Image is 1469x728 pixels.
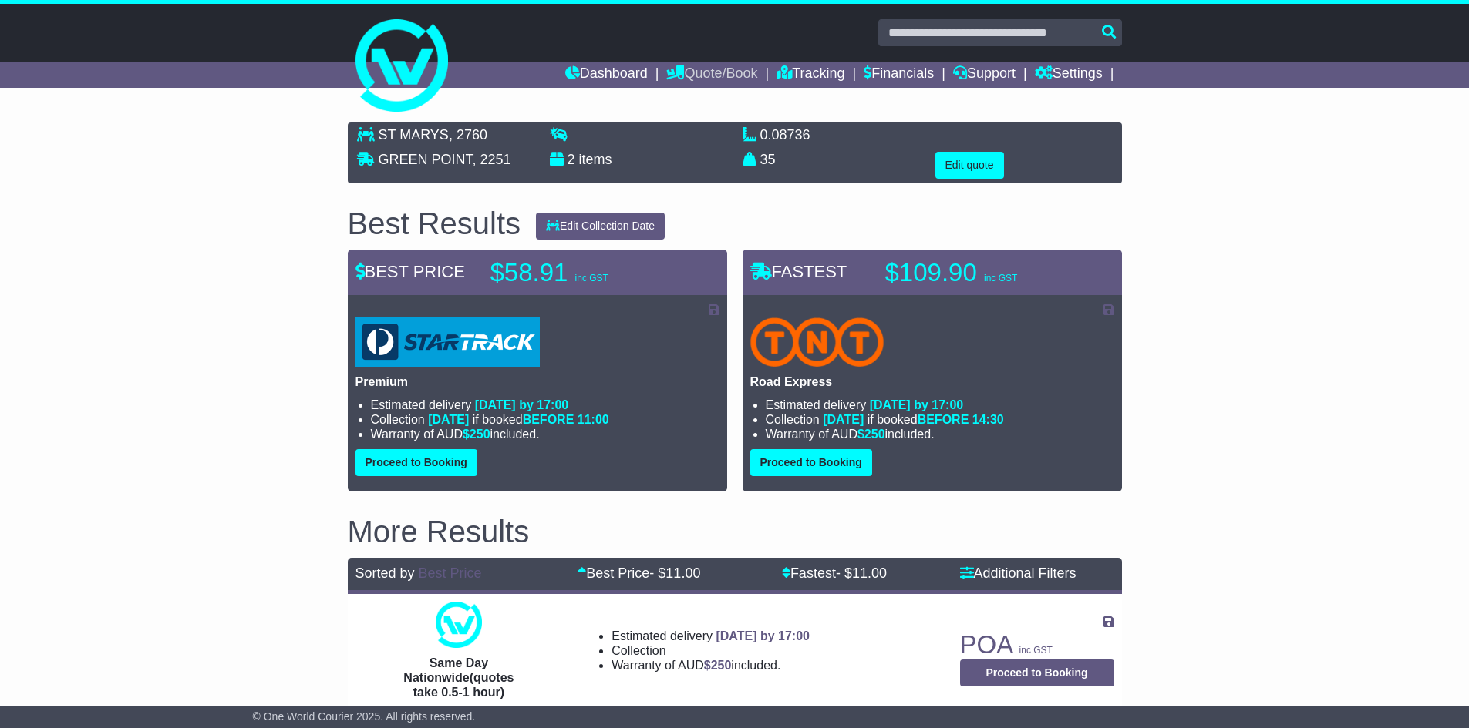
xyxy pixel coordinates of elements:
[857,428,885,441] span: $
[766,412,1114,427] li: Collection
[716,629,810,642] span: [DATE] by 17:00
[578,413,609,426] span: 11:00
[355,262,465,281] span: BEST PRICE
[419,565,482,581] a: Best Price
[568,152,575,167] span: 2
[379,127,449,143] span: ST MARYS
[823,413,864,426] span: [DATE]
[665,565,700,581] span: 11.00
[918,413,969,426] span: BEFORE
[578,565,700,581] a: Best Price- $11.00
[750,262,847,281] span: FASTEST
[782,565,887,581] a: Fastest- $11.00
[766,427,1114,441] li: Warranty of AUD included.
[760,127,810,143] span: 0.08736
[371,412,719,427] li: Collection
[355,565,415,581] span: Sorted by
[953,62,1016,88] a: Support
[870,398,964,411] span: [DATE] by 17:00
[960,659,1114,686] button: Proceed to Booking
[355,449,477,476] button: Proceed to Booking
[355,317,540,367] img: StarTrack: Premium
[1019,645,1053,656] span: inc GST
[960,629,1114,660] p: POA
[536,213,665,240] button: Edit Collection Date
[436,602,482,648] img: One World Courier: Same Day Nationwide(quotes take 0.5-1 hour)
[823,413,1003,426] span: if booked
[490,257,683,288] p: $58.91
[885,257,1078,288] p: $109.90
[864,428,885,441] span: 250
[649,565,700,581] span: - $
[935,152,1004,179] button: Edit quote
[612,629,810,643] li: Estimated delivery
[760,152,776,167] span: 35
[470,428,490,441] span: 250
[565,62,648,88] a: Dashboard
[449,127,487,143] span: , 2760
[348,515,1122,549] h2: More Results
[960,565,1076,581] a: Additional Filters
[253,710,476,723] span: © One World Courier 2025. All rights reserved.
[972,413,1004,426] span: 14:30
[612,658,810,673] li: Warranty of AUD included.
[403,656,514,699] span: Same Day Nationwide(quotes take 0.5-1 hour)
[579,152,612,167] span: items
[750,317,884,367] img: TNT Domestic: Road Express
[371,398,719,412] li: Estimated delivery
[750,449,872,476] button: Proceed to Booking
[355,374,719,389] p: Premium
[428,413,469,426] span: [DATE]
[750,374,1114,389] p: Road Express
[864,62,934,88] a: Financials
[428,413,608,426] span: if booked
[371,427,719,441] li: Warranty of AUD included.
[340,206,529,240] div: Best Results
[523,413,574,426] span: BEFORE
[1035,62,1103,88] a: Settings
[666,62,757,88] a: Quote/Book
[612,643,810,658] li: Collection
[711,659,732,672] span: 250
[704,659,732,672] span: $
[836,565,887,581] span: - $
[463,428,490,441] span: $
[475,398,569,411] span: [DATE] by 17:00
[379,152,473,167] span: GREEN POINT
[852,565,887,581] span: 11.00
[473,152,511,167] span: , 2251
[984,273,1017,283] span: inc GST
[777,62,844,88] a: Tracking
[766,398,1114,412] li: Estimated delivery
[575,273,608,283] span: inc GST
